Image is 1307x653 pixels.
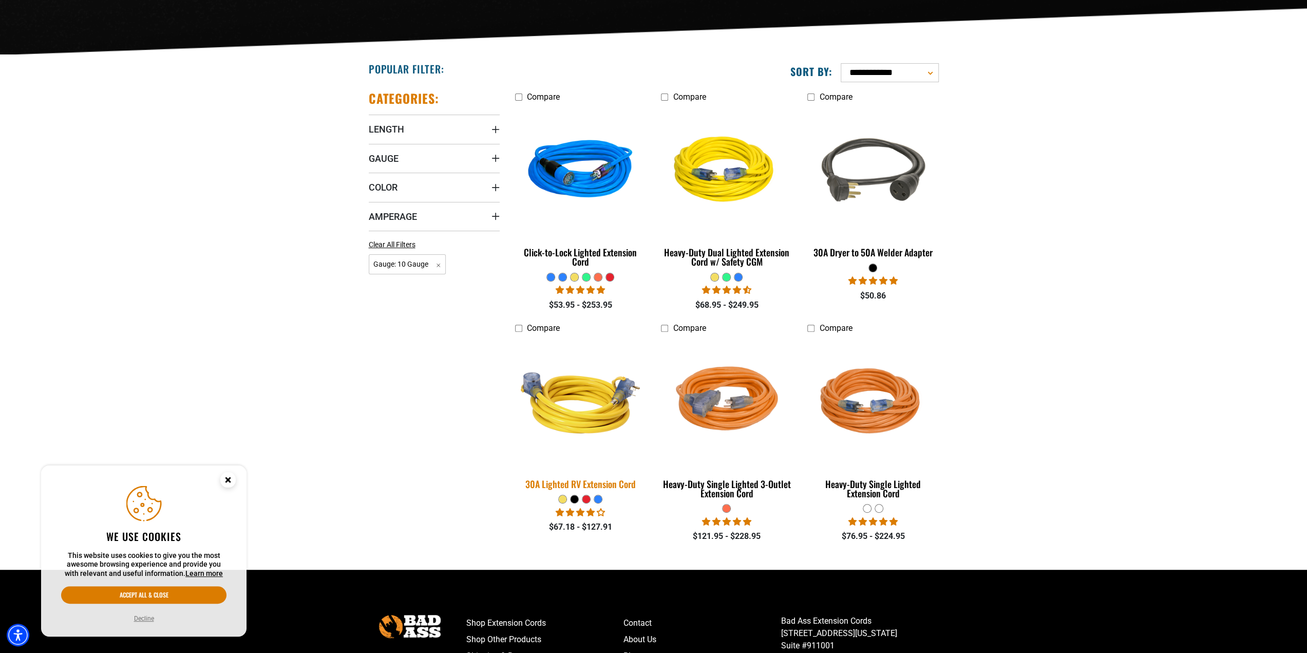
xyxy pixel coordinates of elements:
div: $121.95 - $228.95 [661,530,792,543]
summary: Gauge [369,144,500,173]
summary: Color [369,173,500,201]
img: orange [662,343,791,461]
a: This website uses cookies to give you the most awesome browsing experience and provide you with r... [185,569,223,577]
summary: Amperage [369,202,500,231]
a: Shop Extension Cords [466,615,624,631]
aside: Cookie Consent [41,465,247,637]
span: 5.00 stars [702,517,751,527]
span: 5.00 stars [848,517,898,527]
h2: Popular Filter: [369,62,444,76]
a: yellow 30A Lighted RV Extension Cord [515,339,646,495]
span: 4.87 stars [556,285,605,295]
img: blue [516,112,645,230]
a: orange Heavy-Duty Single Lighted Extension Cord [807,339,938,504]
a: About Us [623,631,781,648]
span: 5.00 stars [848,276,898,286]
span: Compare [527,323,560,333]
span: Gauge [369,153,399,164]
span: 4.11 stars [556,508,605,517]
p: This website uses cookies to give you the most awesome browsing experience and provide you with r... [61,551,226,579]
a: Contact [623,615,781,631]
div: $50.86 [807,290,938,302]
div: Heavy-Duty Dual Lighted Extension Cord w/ Safety CGM [661,248,792,266]
div: Heavy-Duty Single Lighted 3-Outlet Extension Cord [661,479,792,498]
a: Shop Other Products [466,631,624,648]
span: Color [369,181,397,193]
button: Accept all & close [61,586,226,604]
span: Length [369,123,404,135]
h2: Categories: [369,90,440,106]
div: Heavy-Duty Single Lighted Extension Cord [807,479,938,498]
img: yellow [662,112,791,230]
div: Accessibility Menu [7,624,29,646]
label: Sort by: [790,65,832,78]
div: $68.95 - $249.95 [661,299,792,311]
a: black 30A Dryer to 50A Welder Adapter [807,107,938,263]
summary: Length [369,115,500,143]
img: black [808,112,938,230]
span: 4.64 stars [702,285,751,295]
div: $67.18 - $127.91 [515,521,646,533]
span: Compare [819,92,852,102]
span: Compare [673,323,706,333]
a: yellow Heavy-Duty Dual Lighted Extension Cord w/ Safety CGM [661,107,792,272]
div: 30A Lighted RV Extension Cord [515,479,646,489]
a: blue Click-to-Lock Lighted Extension Cord [515,107,646,272]
div: Click-to-Lock Lighted Extension Cord [515,248,646,266]
span: Compare [527,92,560,102]
img: Bad Ass Extension Cords [379,615,441,638]
button: Decline [131,613,157,624]
button: Close this option [210,465,247,497]
h2: We use cookies [61,530,226,543]
img: yellow [508,337,652,469]
span: Gauge: 10 Gauge [369,254,446,274]
a: Clear All Filters [369,239,420,250]
img: orange [808,343,938,461]
span: Compare [673,92,706,102]
div: $53.95 - $253.95 [515,299,646,311]
div: $76.95 - $224.95 [807,530,938,543]
span: Amperage [369,211,417,222]
span: Compare [819,323,852,333]
a: Gauge: 10 Gauge [369,259,446,269]
div: 30A Dryer to 50A Welder Adapter [807,248,938,257]
span: Clear All Filters [369,240,415,249]
a: orange Heavy-Duty Single Lighted 3-Outlet Extension Cord [661,339,792,504]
